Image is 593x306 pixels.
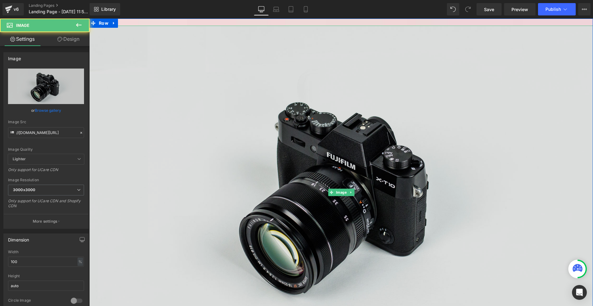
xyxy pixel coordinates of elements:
a: Laptop [269,3,284,15]
span: Image [245,170,259,178]
a: Expand / Collapse [259,170,265,178]
a: Mobile [298,3,313,15]
span: Image [16,23,29,28]
a: Browse gallery [35,105,61,116]
button: More settings [4,214,88,228]
div: Open Intercom Messenger [572,285,587,300]
span: Publish [545,7,561,12]
b: 3000x3000 [13,187,35,192]
div: Dimension [8,234,29,242]
span: Save [484,6,494,13]
div: Image Src [8,120,84,124]
a: v6 [2,3,24,15]
button: Undo [447,3,459,15]
div: Circle Image [8,298,65,304]
a: New Library [90,3,120,15]
div: Only support for UCare CDN and Shopify CDN [8,199,84,212]
div: or [8,107,84,114]
div: Only support for UCare CDN [8,167,84,176]
span: Library [101,6,116,12]
div: Image [8,52,21,61]
input: Link [8,127,84,138]
input: auto [8,281,84,291]
div: Width [8,250,84,254]
span: Landing Page - [DATE] 11:54:57 [29,9,88,14]
div: Image Resolution [8,178,84,182]
div: Height [8,274,84,278]
input: auto [8,257,84,267]
span: Preview [511,6,528,13]
div: % [78,258,83,266]
div: v6 [12,5,20,13]
button: Publish [538,3,576,15]
a: Preview [504,3,536,15]
a: Tablet [284,3,298,15]
a: Landing Pages [29,3,100,8]
button: Redo [462,3,474,15]
b: Lighter [13,157,26,161]
a: Desktop [254,3,269,15]
p: More settings [33,219,57,224]
a: Design [46,32,91,46]
div: Image Quality [8,147,84,152]
button: More [578,3,591,15]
